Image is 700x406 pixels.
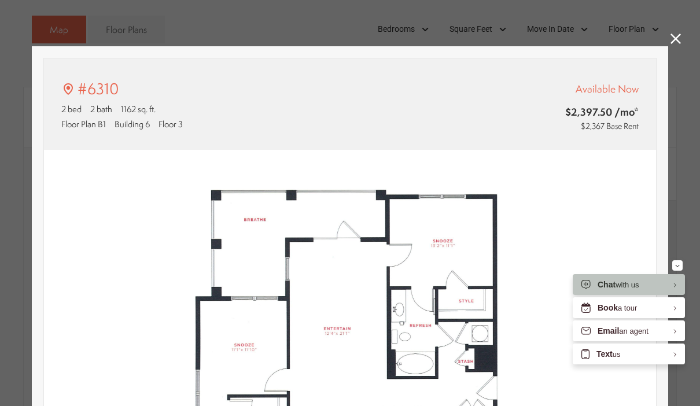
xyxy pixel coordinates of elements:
[115,118,150,130] span: Building 6
[61,103,82,115] span: 2 bed
[159,118,183,130] span: Floor 3
[121,103,156,115] span: 1162 sq. ft.
[499,105,639,119] span: $2,397.50 /mo*
[581,120,639,132] span: $2,367 Base Rent
[78,78,119,100] p: #6310
[61,118,106,130] span: Floor Plan B1
[90,103,112,115] span: 2 bath
[576,82,639,96] span: Available Now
